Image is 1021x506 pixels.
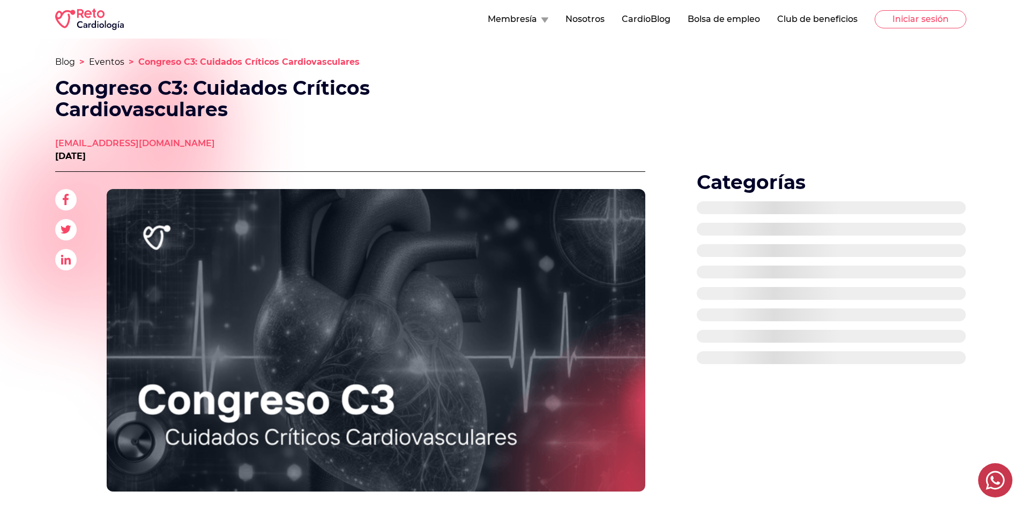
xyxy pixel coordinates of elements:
button: Iniciar sesión [875,10,966,28]
a: Blog [55,57,75,67]
button: Nosotros [565,13,605,26]
img: RETO Cardio Logo [55,9,124,30]
span: Congreso C3: Cuidados Críticos Cardiovasculares [138,57,360,67]
p: [DATE] [55,150,215,163]
span: > [129,57,134,67]
img: Cuidados Críticos Cardiovasculares [107,189,645,492]
button: Membresía [488,13,548,26]
button: Bolsa de empleo [688,13,760,26]
a: Eventos [89,57,124,67]
button: Club de beneficios [777,13,858,26]
h2: Categorías [697,171,966,193]
a: [EMAIL_ADDRESS][DOMAIN_NAME] [55,137,215,150]
span: > [79,57,85,67]
h1: Congreso C3: Cuidados Críticos Cardiovasculares [55,77,467,120]
button: CardioBlog [622,13,670,26]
